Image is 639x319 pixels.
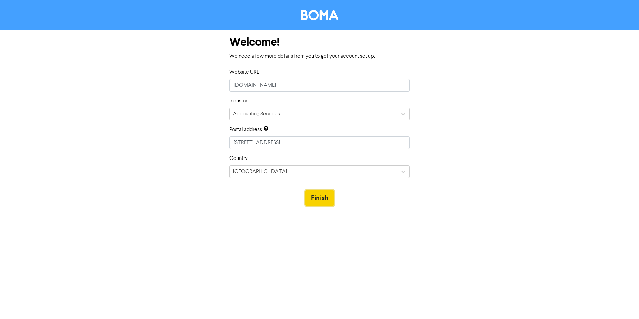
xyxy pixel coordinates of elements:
[606,287,639,319] iframe: Chat Widget
[233,110,280,118] div: Accounting Services
[233,168,287,176] div: [GEOGRAPHIC_DATA]
[301,10,338,20] img: BOMA Logo
[229,36,410,49] h1: Welcome!
[229,97,247,105] label: Industry
[229,154,248,163] label: Country
[305,190,334,206] button: Finish
[229,52,410,60] p: We need a few more details from you to get your account set up.
[229,68,259,76] label: Website URL
[229,126,262,134] label: Postal address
